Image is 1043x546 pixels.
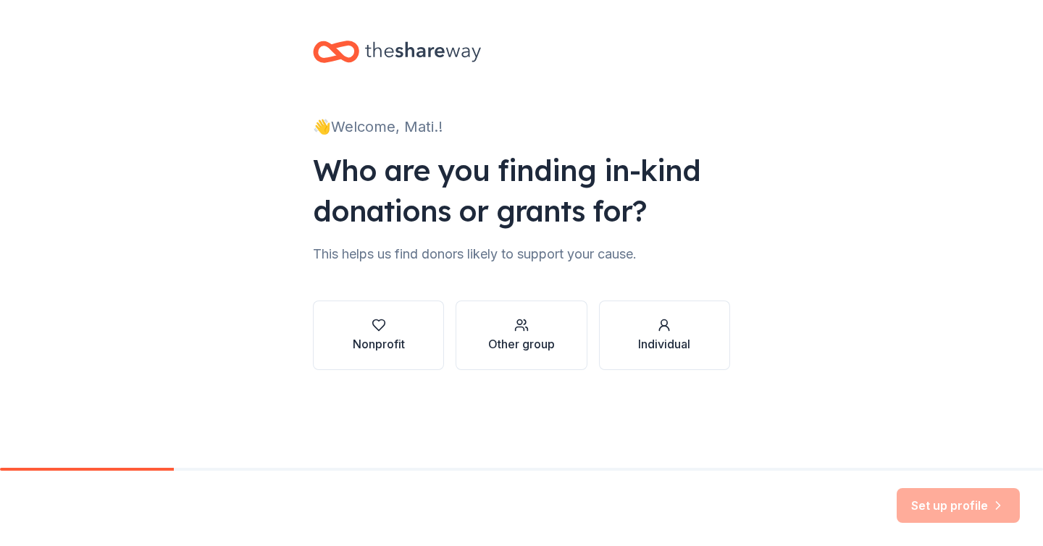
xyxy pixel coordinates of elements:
div: This helps us find donors likely to support your cause. [313,243,730,266]
button: Nonprofit [313,301,444,370]
button: Other group [456,301,587,370]
div: Nonprofit [353,335,405,353]
div: Individual [638,335,690,353]
div: Who are you finding in-kind donations or grants for? [313,150,730,231]
div: 👋 Welcome, Mati.! [313,115,730,138]
button: Individual [599,301,730,370]
div: Other group [488,335,555,353]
